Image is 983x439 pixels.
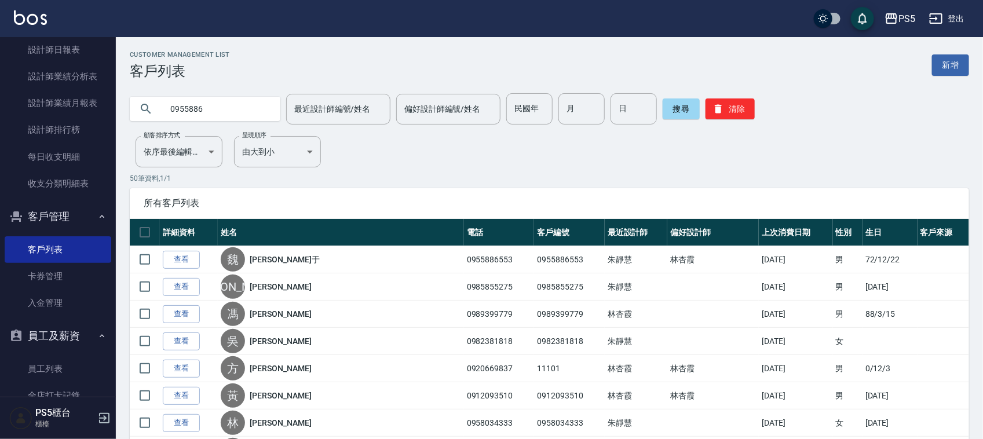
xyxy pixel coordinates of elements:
[5,90,111,116] a: 設計師業績月報表
[863,219,918,246] th: 生日
[14,10,47,25] img: Logo
[759,409,832,437] td: [DATE]
[5,236,111,263] a: 客戶列表
[833,219,863,246] th: 性別
[534,273,605,301] td: 0985855275
[464,273,535,301] td: 0985855275
[863,246,918,273] td: 72/12/22
[464,382,535,409] td: 0912093510
[605,301,667,328] td: 林杏霞
[250,281,311,292] a: [PERSON_NAME]
[759,328,832,355] td: [DATE]
[130,173,969,184] p: 50 筆資料, 1 / 1
[250,390,311,401] a: [PERSON_NAME]
[605,409,667,437] td: 朱靜慧
[464,246,535,273] td: 0955886553
[5,202,111,232] button: 客戶管理
[35,419,94,429] p: 櫃檯
[5,36,111,63] a: 設計師日報表
[605,355,667,382] td: 林杏霞
[863,409,918,437] td: [DATE]
[833,355,863,382] td: 男
[534,246,605,273] td: 0955886553
[534,382,605,409] td: 0912093510
[605,219,667,246] th: 最近設計師
[833,301,863,328] td: 男
[250,363,311,374] a: [PERSON_NAME]
[863,382,918,409] td: [DATE]
[464,301,535,328] td: 0989399779
[5,63,111,90] a: 設計師業績分析表
[163,251,200,269] a: 查看
[706,98,755,119] button: 清除
[5,321,111,351] button: 員工及薪資
[221,383,245,408] div: 黃
[160,219,218,246] th: 詳細資料
[5,144,111,170] a: 每日收支明細
[250,308,311,320] a: [PERSON_NAME]
[534,219,605,246] th: 客戶編號
[932,54,969,76] a: 新增
[667,355,759,382] td: 林杏霞
[759,301,832,328] td: [DATE]
[130,51,230,58] h2: Customer Management List
[221,275,245,299] div: [PERSON_NAME]
[5,170,111,197] a: 收支分類明細表
[9,407,32,430] img: Person
[605,246,667,273] td: 朱靜慧
[534,409,605,437] td: 0958034333
[163,360,200,378] a: 查看
[163,278,200,296] a: 查看
[221,329,245,353] div: 吳
[833,246,863,273] td: 男
[250,254,319,265] a: [PERSON_NAME]于
[221,302,245,326] div: 馮
[863,355,918,382] td: 0/12/3
[163,414,200,432] a: 查看
[898,12,915,26] div: PS5
[464,409,535,437] td: 0958034333
[130,63,230,79] h3: 客戶列表
[464,328,535,355] td: 0982381818
[5,263,111,290] a: 卡券管理
[136,136,222,167] div: 依序最後編輯時間
[863,301,918,328] td: 88/3/15
[667,219,759,246] th: 偏好設計師
[534,301,605,328] td: 0989399779
[221,411,245,435] div: 林
[759,382,832,409] td: [DATE]
[218,219,463,246] th: 姓名
[250,335,311,347] a: [PERSON_NAME]
[918,219,969,246] th: 客戶來源
[759,355,832,382] td: [DATE]
[464,355,535,382] td: 0920669837
[605,273,667,301] td: 朱靜慧
[605,328,667,355] td: 朱靜慧
[880,7,920,31] button: PS5
[144,131,180,140] label: 顧客排序方式
[221,356,245,381] div: 方
[464,219,535,246] th: 電話
[759,246,832,273] td: [DATE]
[242,131,266,140] label: 呈現順序
[5,290,111,316] a: 入金管理
[250,417,311,429] a: [PERSON_NAME]
[534,328,605,355] td: 0982381818
[663,98,700,119] button: 搜尋
[833,328,863,355] td: 女
[163,332,200,350] a: 查看
[833,409,863,437] td: 女
[851,7,874,30] button: save
[759,219,832,246] th: 上次消費日期
[163,305,200,323] a: 查看
[162,93,271,125] input: 搜尋關鍵字
[5,116,111,143] a: 設計師排行榜
[234,136,321,167] div: 由大到小
[759,273,832,301] td: [DATE]
[5,382,111,409] a: 全店打卡記錄
[144,197,955,209] span: 所有客戶列表
[221,247,245,272] div: 魏
[833,273,863,301] td: 男
[833,382,863,409] td: 男
[605,382,667,409] td: 林杏霞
